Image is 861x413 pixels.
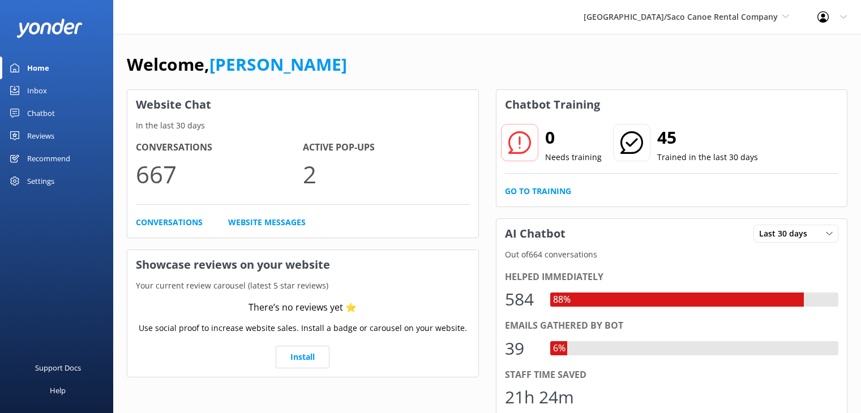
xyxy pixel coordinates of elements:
[27,124,54,147] div: Reviews
[127,51,347,78] h1: Welcome,
[276,346,329,368] a: Install
[505,185,571,197] a: Go to Training
[584,11,778,22] span: [GEOGRAPHIC_DATA]/Saco Canoe Rental Company
[496,248,847,261] p: Out of 664 conversations
[550,292,573,307] div: 88%
[127,279,478,292] p: Your current review carousel (latest 5 star reviews)
[657,151,758,164] p: Trained in the last 30 days
[209,53,347,76] a: [PERSON_NAME]
[505,335,539,362] div: 39
[505,384,574,411] div: 21h 24m
[27,57,49,79] div: Home
[249,300,357,315] div: There’s no reviews yet ⭐
[27,170,54,192] div: Settings
[35,356,81,379] div: Support Docs
[496,90,609,119] h3: Chatbot Training
[657,124,758,151] h2: 45
[27,102,55,124] div: Chatbot
[127,90,478,119] h3: Website Chat
[127,250,478,279] h3: Showcase reviews on your website
[550,341,568,356] div: 6%
[127,119,478,132] p: In the last 30 days
[303,140,470,155] h4: Active Pop-ups
[759,227,814,240] span: Last 30 days
[505,286,539,313] div: 584
[136,140,303,155] h4: Conversations
[17,19,82,37] img: yonder-white-logo.png
[505,270,839,285] div: Helped immediately
[545,124,602,151] h2: 0
[228,216,306,229] a: Website Messages
[496,219,574,248] h3: AI Chatbot
[303,155,470,193] p: 2
[505,368,839,382] div: Staff time saved
[27,147,70,170] div: Recommend
[139,322,467,334] p: Use social proof to increase website sales. Install a badge or carousel on your website.
[27,79,47,102] div: Inbox
[136,216,203,229] a: Conversations
[136,155,303,193] p: 667
[50,379,66,402] div: Help
[505,319,839,333] div: Emails gathered by bot
[545,151,602,164] p: Needs training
